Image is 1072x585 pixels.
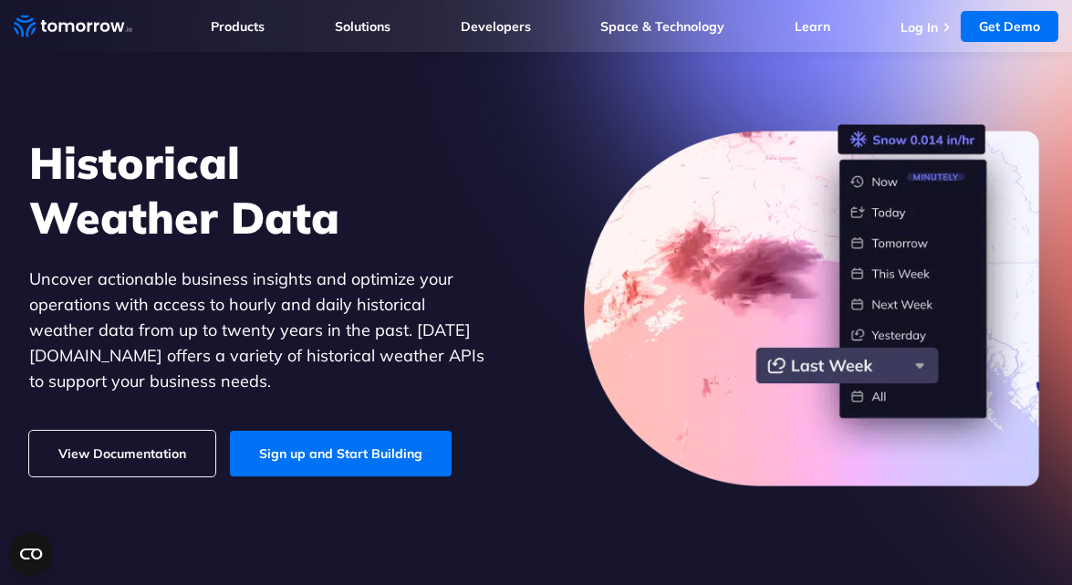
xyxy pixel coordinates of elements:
[9,532,53,576] button: Open CMP widget
[461,18,531,35] a: Developers
[335,18,390,35] a: Solutions
[900,19,938,36] a: Log In
[211,18,265,35] a: Products
[600,18,724,35] a: Space & Technology
[29,135,493,245] h1: Historical Weather Data
[795,18,830,35] a: Learn
[230,431,452,476] a: Sign up and Start Building
[29,266,493,394] p: Uncover actionable business insights and optimize your operations with access to hourly and daily...
[961,11,1058,42] a: Get Demo
[29,431,215,476] a: View Documentation
[584,124,1043,487] img: historical-weather-data.png.webp
[14,13,132,40] a: Home link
